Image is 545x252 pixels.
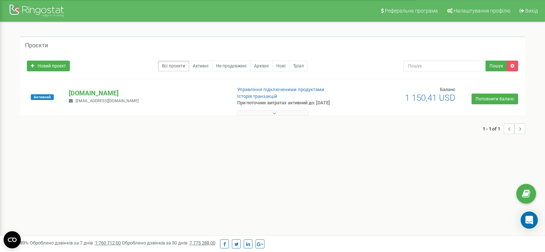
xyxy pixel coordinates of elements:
a: Архівні [250,61,273,71]
span: 1 150,41 USD [405,93,455,103]
a: Поповнити баланс [472,94,518,104]
u: 7 775 288,00 [190,240,215,246]
span: Оброблено дзвінків за 30 днів : [122,240,215,246]
a: Не продовжені [212,61,250,71]
nav: ... [483,116,525,141]
a: Історія транзакцій [237,94,277,99]
span: 1 - 1 of 1 [483,123,504,134]
h5: Проєкти [25,42,48,49]
span: [EMAIL_ADDRESS][DOMAIN_NAME] [76,99,139,103]
span: Оброблено дзвінків за 7 днів : [30,240,121,246]
a: Всі проєкти [158,61,189,71]
a: Активні [189,61,212,71]
a: Новий проєкт [27,61,70,71]
a: Управління підключеними продуктами [237,87,324,92]
span: Налаштування профілю [454,8,510,14]
a: Тріал [289,61,308,71]
p: [DOMAIN_NAME] [69,89,225,98]
u: 1 760 712,00 [95,240,121,246]
input: Пошук [403,61,486,71]
span: Баланс [440,87,455,92]
a: Нові [272,61,290,71]
span: Реферальна програма [385,8,438,14]
button: Open CMP widget [4,231,21,248]
button: Пошук [486,61,507,71]
p: При поточних витратах активний до: [DATE] [237,100,352,106]
span: Активний [31,94,54,100]
span: Вихід [525,8,538,14]
div: Open Intercom Messenger [521,211,538,229]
